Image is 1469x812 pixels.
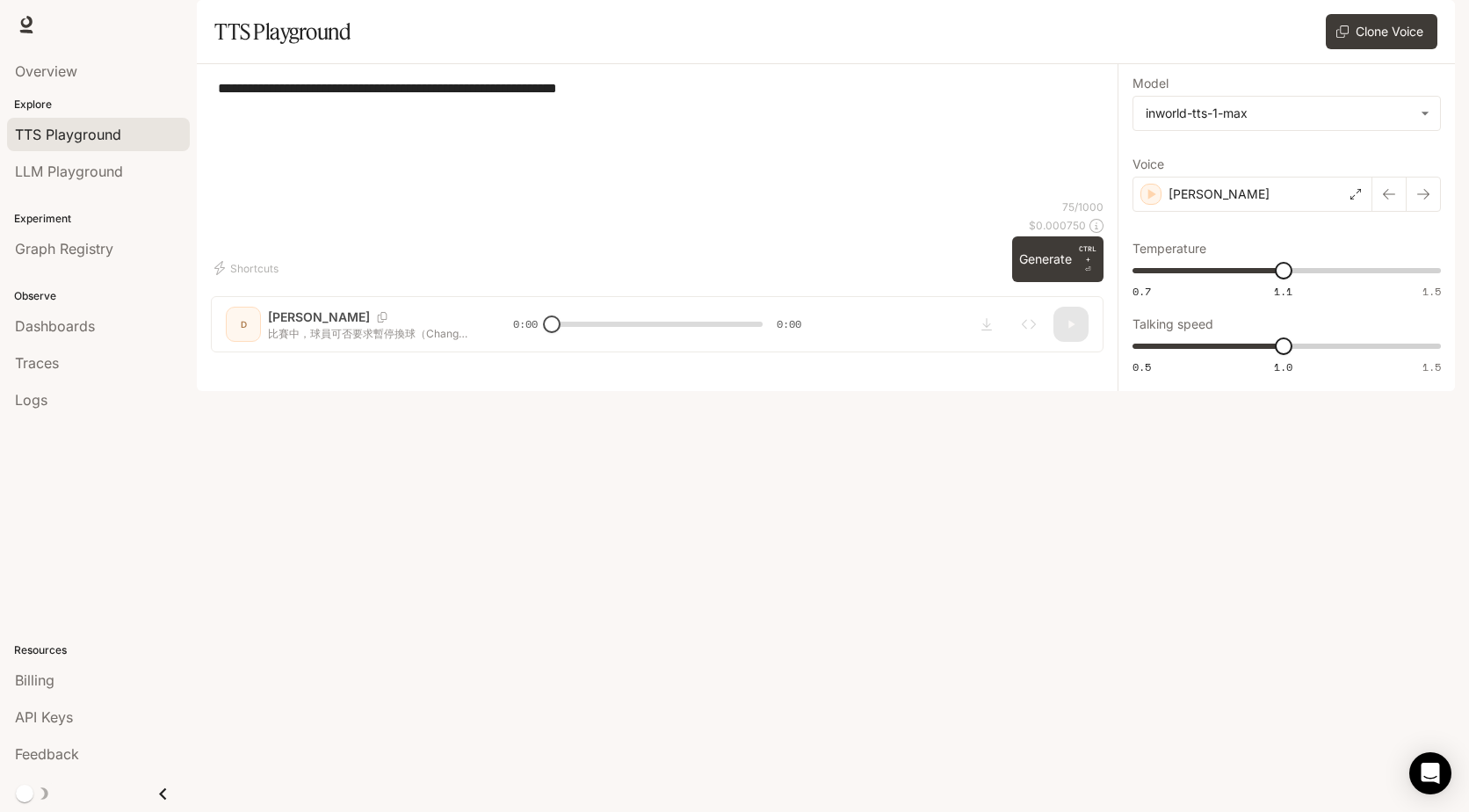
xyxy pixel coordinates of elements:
[1422,359,1441,374] span: 1.5
[1079,243,1096,265] p: CTRL +
[1079,243,1096,275] p: ⏎
[1274,284,1292,299] span: 1.1
[1012,236,1104,282] button: GenerateCTRL +⏎
[1133,97,1440,130] div: inworld-tts-1-max
[1422,284,1441,299] span: 1.5
[1133,243,1206,255] p: Temperature
[1133,284,1151,299] span: 0.7
[211,254,286,282] button: Shortcuts
[1133,77,1169,90] p: Model
[1409,752,1451,794] div: Open Intercom Messenger
[1133,359,1151,374] span: 0.5
[1146,105,1412,122] div: inworld-tts-1-max
[214,14,351,49] h1: TTS Playground
[1274,359,1292,374] span: 1.0
[1062,199,1104,214] p: 75 / 1000
[1169,185,1270,203] p: [PERSON_NAME]
[1133,318,1213,330] p: Talking speed
[1326,14,1437,49] button: Clone Voice
[1133,158,1164,170] p: Voice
